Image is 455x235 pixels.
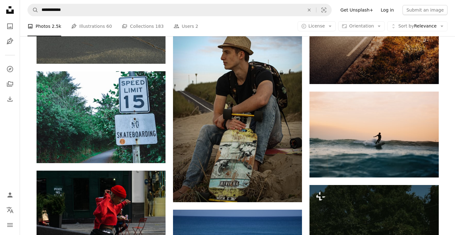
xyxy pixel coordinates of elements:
[349,23,374,28] span: Orientation
[4,204,16,216] button: Language
[309,132,438,137] a: a man riding a wave on top of a surfboard
[28,4,38,16] button: Search Unsplash
[398,23,437,29] span: Relevance
[71,16,112,36] a: Illustrations 60
[173,102,302,108] a: a man sitting on the ground with a skateboard
[174,16,198,36] a: Users 2
[106,23,112,30] span: 60
[195,23,198,30] span: 2
[37,71,166,163] img: two white speed limit and no skateboarding signages near stree
[316,4,331,16] button: Visual search
[4,63,16,75] a: Explore
[4,93,16,105] a: Download History
[338,21,385,31] button: Orientation
[4,20,16,32] a: Photos
[403,5,448,15] button: Submit an image
[387,21,448,31] button: Sort byRelevance
[4,78,16,90] a: Collections
[173,8,302,202] img: a man sitting on the ground with a skateboard
[27,4,332,16] form: Find visuals sitewide
[298,21,336,31] button: License
[4,4,16,17] a: Home — Unsplash
[309,23,325,28] span: License
[377,5,398,15] a: Log in
[4,35,16,47] a: Illustrations
[155,23,164,30] span: 183
[337,5,377,15] a: Get Unsplash+
[398,23,414,28] span: Sort by
[302,4,316,16] button: Clear
[309,92,438,177] img: a man riding a wave on top of a surfboard
[37,114,166,120] a: two white speed limit and no skateboarding signages near stree
[4,189,16,201] a: Log in / Sign up
[4,219,16,231] button: Menu
[122,16,164,36] a: Collections 183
